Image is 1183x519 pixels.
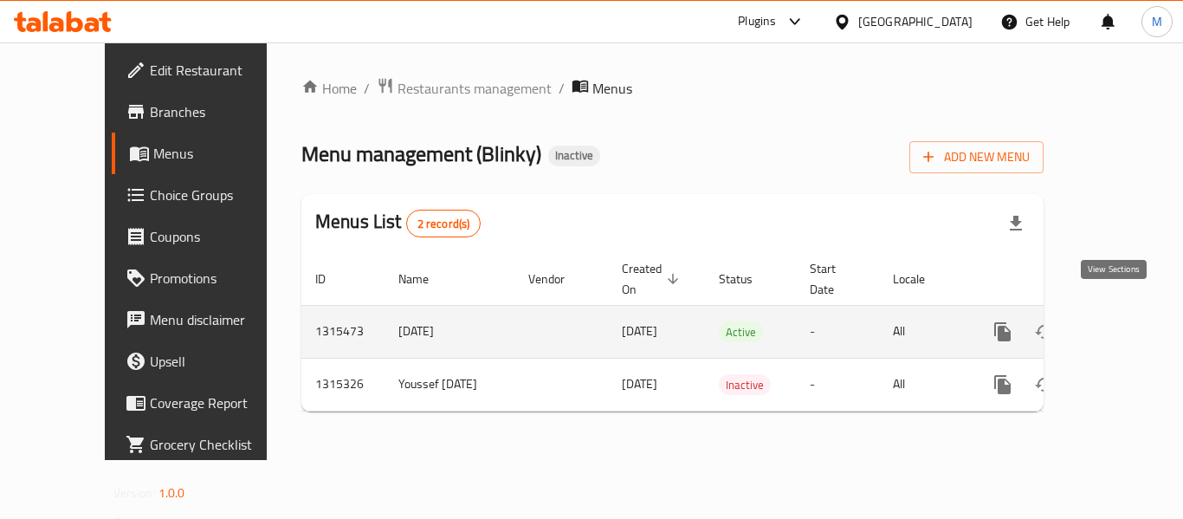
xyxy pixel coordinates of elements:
[982,364,1024,405] button: more
[406,210,482,237] div: Total records count
[719,374,771,395] div: Inactive
[112,299,302,341] a: Menu disclaimer
[301,253,1162,412] table: enhanced table
[398,269,451,289] span: Name
[548,146,600,166] div: Inactive
[1152,12,1162,31] span: M
[158,482,185,504] span: 1.0.0
[315,209,481,237] h2: Menus List
[719,269,775,289] span: Status
[153,143,288,164] span: Menus
[150,268,288,289] span: Promotions
[407,216,481,232] span: 2 record(s)
[364,78,370,99] li: /
[559,78,565,99] li: /
[113,482,156,504] span: Version:
[150,392,288,413] span: Coverage Report
[385,305,514,358] td: [DATE]
[1024,311,1065,353] button: Change Status
[719,322,763,342] span: Active
[622,258,684,300] span: Created On
[301,77,1044,100] nav: breadcrumb
[796,358,879,411] td: -
[923,146,1030,168] span: Add New Menu
[112,133,302,174] a: Menus
[301,305,385,358] td: 1315473
[810,258,858,300] span: Start Date
[150,309,288,330] span: Menu disclaimer
[528,269,587,289] span: Vendor
[909,141,1044,173] button: Add New Menu
[796,305,879,358] td: -
[112,216,302,257] a: Coupons
[150,185,288,205] span: Choice Groups
[385,358,514,411] td: Youssef [DATE]
[150,434,288,455] span: Grocery Checklist
[150,101,288,122] span: Branches
[982,311,1024,353] button: more
[879,305,968,358] td: All
[150,226,288,247] span: Coupons
[150,351,288,372] span: Upsell
[738,11,776,32] div: Plugins
[879,358,968,411] td: All
[377,77,552,100] a: Restaurants management
[112,382,302,424] a: Coverage Report
[592,78,632,99] span: Menus
[622,373,657,395] span: [DATE]
[548,148,600,163] span: Inactive
[301,78,357,99] a: Home
[719,321,763,342] div: Active
[315,269,348,289] span: ID
[301,134,541,173] span: Menu management ( Blinky )
[398,78,552,99] span: Restaurants management
[1024,364,1065,405] button: Change Status
[112,424,302,465] a: Grocery Checklist
[112,49,302,91] a: Edit Restaurant
[112,257,302,299] a: Promotions
[995,203,1037,244] div: Export file
[893,269,947,289] span: Locale
[112,91,302,133] a: Branches
[968,253,1162,306] th: Actions
[719,375,771,395] span: Inactive
[150,60,288,81] span: Edit Restaurant
[858,12,973,31] div: [GEOGRAPHIC_DATA]
[622,320,657,342] span: [DATE]
[112,174,302,216] a: Choice Groups
[112,341,302,382] a: Upsell
[301,358,385,411] td: 1315326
